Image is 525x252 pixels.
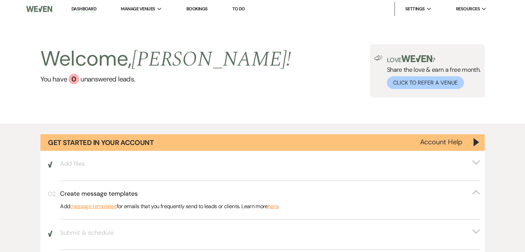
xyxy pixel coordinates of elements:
button: Submit & schedule [60,229,480,237]
span: Resources [456,6,480,12]
a: message templates [70,202,117,211]
button: Account Help [420,138,463,145]
img: weven-logo-green.svg [401,55,432,62]
a: Dashboard [71,6,96,12]
img: loud-speaker-illustration.svg [374,55,383,61]
button: Create message templates [60,190,480,198]
h3: Submit & schedule [60,229,114,237]
button: Click to Refer a Venue [387,76,464,89]
h1: Get Started in Your Account [48,138,154,147]
h2: Welcome, [40,44,291,74]
p: Add for emails that you frequently send to leads or clients. Learn more . [60,202,480,211]
a: Bookings [186,6,208,12]
span: Settings [405,6,425,12]
span: [PERSON_NAME] ! [132,43,291,75]
div: 0 [69,74,79,84]
div: Share the love & earn a free month. [383,55,481,89]
h3: Create message templates [60,190,138,198]
a: You have 0 unanswered leads. [40,74,291,84]
h3: Add files [60,159,85,168]
span: Manage Venues [121,6,155,12]
img: Weven Logo [26,2,52,16]
a: here [268,202,278,211]
p: Love ? [387,55,481,63]
a: To Do [232,6,245,12]
button: Add files [60,159,480,168]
